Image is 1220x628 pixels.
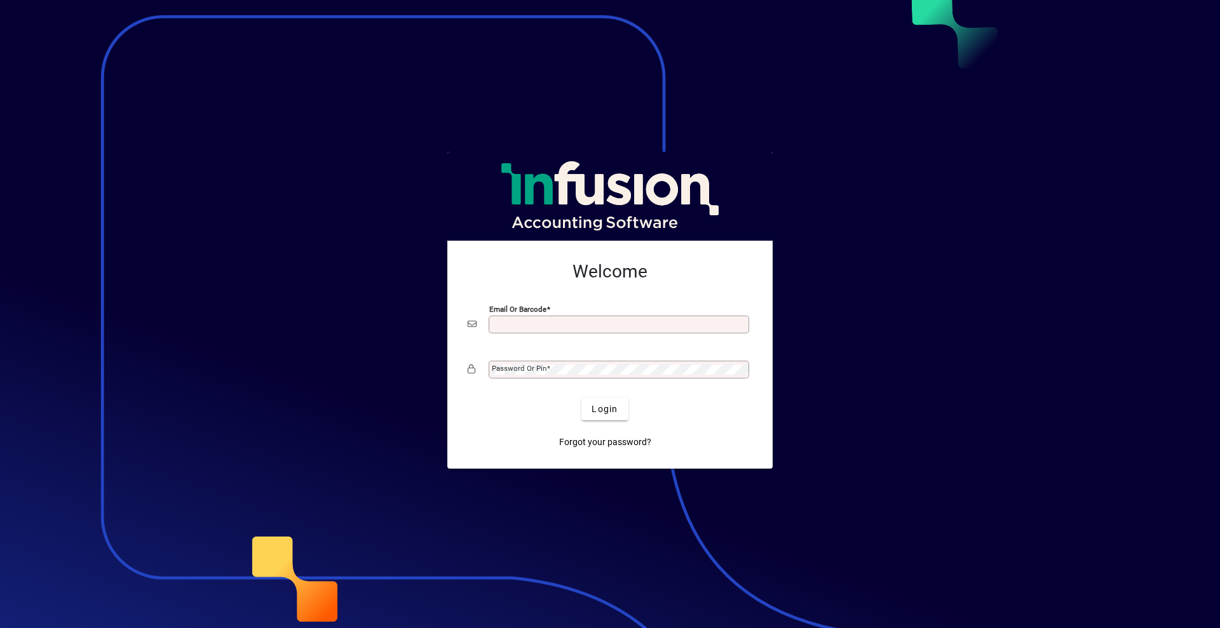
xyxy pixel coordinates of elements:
[492,364,546,373] mat-label: Password or Pin
[559,436,651,449] span: Forgot your password?
[592,403,618,416] span: Login
[554,431,656,453] a: Forgot your password?
[581,398,628,420] button: Login
[468,261,752,283] h2: Welcome
[489,305,546,314] mat-label: Email or Barcode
